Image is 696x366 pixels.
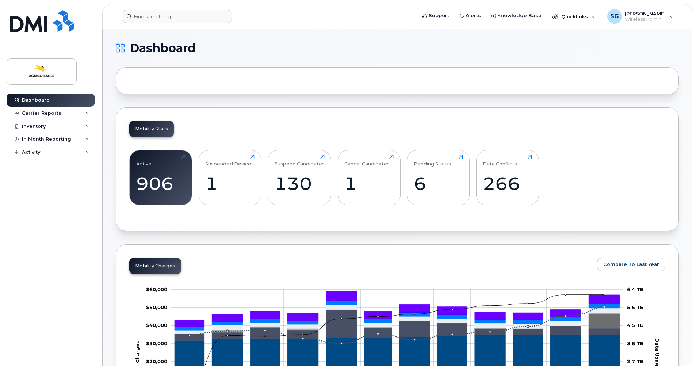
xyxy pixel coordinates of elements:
[483,155,532,201] a: Data Conflicts266
[146,340,167,346] tspan: $30,000
[136,155,152,167] div: Active
[627,322,644,328] tspan: 4.5 TB
[483,173,532,194] div: 266
[205,155,255,201] a: Suspended Devices1
[146,304,167,310] g: $0
[627,358,644,364] tspan: 2.7 TB
[175,309,619,334] g: Data
[175,301,619,330] g: GST
[414,155,463,201] a: Pending Status6
[627,304,644,310] tspan: 5.5 TB
[603,261,659,268] span: Compare To Last Year
[597,258,665,271] button: Compare To Last Year
[275,155,325,167] div: Suspend Candidates
[344,155,394,201] a: Cancel Candidates1
[275,155,325,201] a: Suspend Candidates130
[146,322,167,328] g: $0
[136,155,186,201] a: Active906
[146,322,167,328] tspan: $40,000
[146,358,167,364] tspan: $20,000
[130,43,196,54] span: Dashboard
[134,341,140,363] tspan: Charges
[146,286,167,292] g: $0
[344,173,394,194] div: 1
[146,340,167,346] g: $0
[146,358,167,364] g: $0
[136,173,186,194] div: 906
[414,155,451,167] div: Pending Status
[205,173,255,194] div: 1
[146,304,167,310] tspan: $50,000
[175,305,619,334] g: Features
[175,309,619,341] g: Roaming
[146,286,167,292] tspan: $60,000
[627,286,644,292] tspan: 6.4 TB
[275,173,325,194] div: 130
[414,173,463,194] div: 6
[344,155,390,167] div: Cancel Candidates
[205,155,254,167] div: Suspended Devices
[483,155,517,167] div: Data Conflicts
[175,291,619,327] g: QST
[627,340,644,346] tspan: 3.6 TB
